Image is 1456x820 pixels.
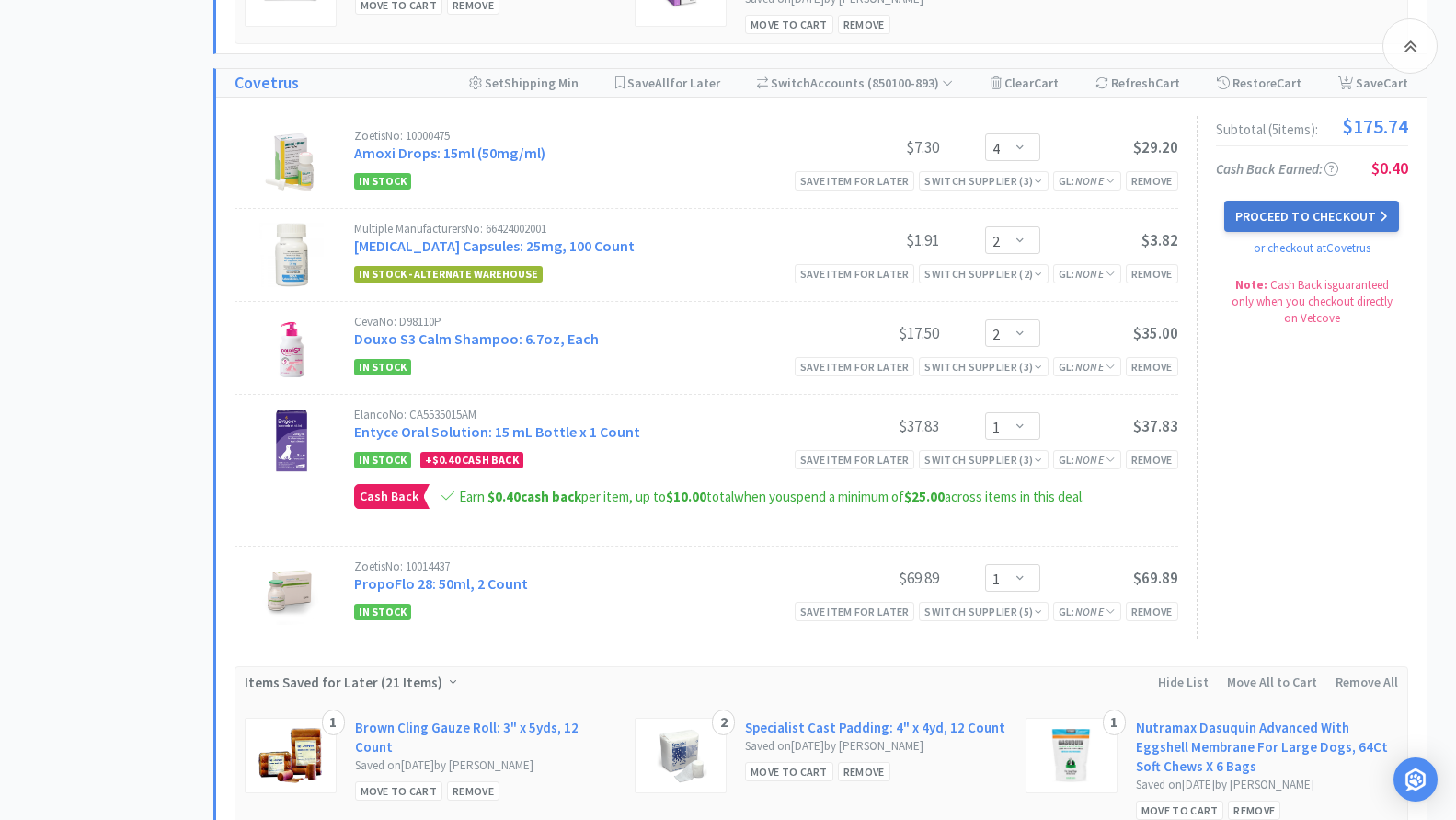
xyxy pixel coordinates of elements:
[235,70,299,97] a: Covetrus
[259,130,324,194] img: 0756d350e73b4e3f9f959345f50b0a20_166654.png
[322,710,345,735] div: 1
[272,316,311,380] img: 3c24f7c4441f4e2e817fbf210b37db7a_398998.png
[795,450,915,469] div: Save item for later
[1059,605,1116,618] span: GL:
[712,710,735,735] div: 2
[354,409,801,421] div: Elanco No: CA5535015AM
[838,762,890,781] div: Remove
[1277,75,1301,91] span: Cart
[1393,757,1438,802] div: Open Intercom Messenger
[801,229,939,251] div: $1.91
[1136,718,1398,776] a: Nutramax Dasuquin Advanced With Eggshell Membrane For Large Dogs, 64Ct Soft Chews X 6 Bags
[1338,69,1408,97] div: Save
[259,223,324,287] img: 248653d17a8c48ecaf869e843bcf1495_30934.png
[745,15,833,34] div: Move to Cart
[1133,323,1178,343] span: $35.00
[1059,174,1116,188] span: GL:
[1075,174,1104,188] i: None
[795,357,915,376] div: Save item for later
[1254,240,1370,256] a: or checkout at Covetrus
[354,223,801,235] div: Multiple Manufacturers No: 66424002001
[734,488,1084,505] span: when you spend a minimum of across items in this deal.
[924,358,1042,375] div: Switch Supplier ( 3 )
[1216,116,1408,136] div: Subtotal ( 5 item s ):
[1095,69,1180,97] div: Refresh
[447,781,499,801] div: Remove
[865,75,953,91] span: ( 850100-893 )
[1075,453,1104,467] i: None
[354,422,640,441] a: Entyce Oral Solution: 15 mL Bottle x 1 Count
[354,604,411,620] span: In Stock
[354,173,411,190] span: In Stock
[487,488,581,505] strong: cash back
[801,415,939,437] div: $37.83
[1217,69,1301,97] div: Restore
[354,130,801,142] div: Zoetis No: 10000475
[655,75,670,91] span: All
[745,762,833,781] div: Move to Cart
[1232,277,1393,326] span: Cash Back is guaranteed only when you checkout directly on Vetcove
[487,488,521,505] span: $0.40
[924,603,1042,620] div: Switch Supplier ( 5 )
[354,144,545,162] a: Amoxi Drops: 15ml (50mg/ml)
[1133,137,1178,157] span: $29.20
[1136,776,1398,795] div: Saved on [DATE] by [PERSON_NAME]
[354,266,543,283] span: In Stock - Alternate Warehouse
[354,316,801,328] div: Ceva No: D98110P
[245,674,447,691] span: Items Saved for Later ( )
[652,728,710,783] img: 54a169df3e49466a9443b79962157102_28241.png
[355,781,443,801] div: Move to Cart
[801,322,939,344] div: $17.50
[1133,416,1178,436] span: $37.83
[354,574,528,593] a: PropoFlo 28: 50ml, 2 Count
[354,329,599,348] a: Douxo S3 Calm Shampoo: 6.7oz, Each
[355,485,423,508] span: Cash Back
[354,560,801,572] div: Zoetis No: 10014437
[355,756,617,776] div: Saved on [DATE] by [PERSON_NAME]
[1336,674,1398,690] span: Remove All
[771,75,810,91] span: Switch
[1075,360,1104,374] i: None
[904,488,945,505] span: $25.00
[1342,116,1408,136] span: $175.74
[801,567,939,589] div: $69.89
[1235,277,1267,293] strong: Note:
[666,488,706,505] span: $10.00
[1126,171,1178,191] div: Remove
[1383,75,1408,91] span: Cart
[272,409,311,473] img: fabcc36c52354929b8afa2b25bee35aa_228497.png
[924,451,1042,468] div: Switch Supplier ( 3 )
[1059,267,1116,281] span: GL:
[485,75,504,91] span: Set
[354,237,635,255] a: [MEDICAL_DATA] Capsules: 25mg, 100 Count
[432,453,460,467] span: $0.40
[1227,674,1317,690] span: Move All to Cart
[1228,801,1280,820] div: Remove
[801,136,939,158] div: $7.30
[795,264,915,283] div: Save item for later
[354,452,411,468] span: In Stock
[1158,674,1209,690] span: Hide List
[838,15,890,34] div: Remove
[991,69,1059,97] div: Clear
[1075,267,1104,281] i: None
[795,602,915,621] div: Save item for later
[757,69,954,97] div: Accounts
[354,359,411,375] span: In Stock
[355,718,617,756] a: Brown Cling Gauze Roll: 3" x 5yds, 12 Count
[1034,75,1059,91] span: Cart
[1133,568,1178,588] span: $69.89
[1371,157,1408,179] span: $0.40
[258,728,323,783] img: 5cff1d8f838e445486462169860d3e9c_25831.png
[1224,201,1399,232] button: Proceed to Checkout
[1103,710,1126,735] div: 1
[1126,264,1178,283] div: Remove
[459,488,734,505] span: Earn per item, up to total
[1075,605,1104,618] i: None
[1050,728,1092,783] img: 7dbcece4bb724a9d8b6029f83a6bdbd8_350664.png
[1126,450,1178,469] div: Remove
[1141,230,1178,250] span: $3.82
[385,674,438,691] span: 21 Items
[1216,160,1338,178] span: Cash Back Earned :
